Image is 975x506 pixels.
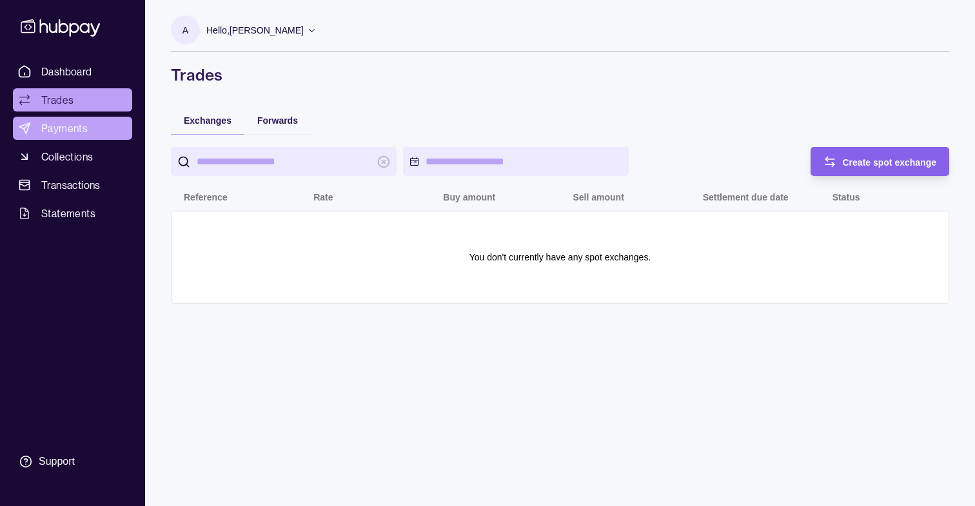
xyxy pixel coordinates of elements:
span: Collections [41,149,93,164]
span: Payments [41,121,88,136]
a: Collections [13,145,132,168]
span: Exchanges [184,115,231,126]
img: logo_orange.svg [21,21,31,31]
p: Reference [184,192,228,202]
span: Dashboard [41,64,92,79]
div: Dominio [68,76,99,84]
img: tab_keywords_by_traffic_grey.svg [130,75,140,85]
a: Transactions [13,173,132,197]
img: website_grey.svg [21,34,31,44]
p: Buy amount [443,192,495,202]
a: Dashboard [13,60,132,83]
img: tab_domain_overview_orange.svg [54,75,64,85]
div: Keyword (traffico) [144,76,214,84]
span: Trades [41,92,74,108]
span: Forwards [257,115,298,126]
p: A [182,23,188,37]
div: Dominio: [DOMAIN_NAME] [34,34,144,44]
div: Support [39,454,75,469]
p: Hello, [PERSON_NAME] [206,23,304,37]
span: Transactions [41,177,101,193]
div: v 4.0.25 [36,21,63,31]
p: You don't currently have any spot exchanges. [469,250,651,264]
span: Create spot exchange [843,157,937,168]
p: Status [832,192,860,202]
a: Support [13,448,132,475]
span: Statements [41,206,95,221]
input: search [197,147,371,176]
button: Create spot exchange [811,147,950,176]
p: Rate [313,192,333,202]
h1: Trades [171,64,949,85]
a: Payments [13,117,132,140]
p: Sell amount [573,192,624,202]
a: Statements [13,202,132,225]
a: Trades [13,88,132,112]
p: Settlement due date [703,192,789,202]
